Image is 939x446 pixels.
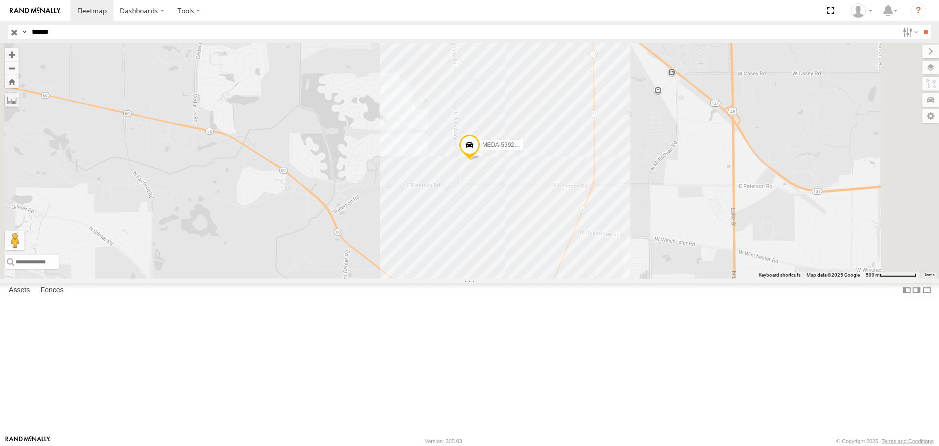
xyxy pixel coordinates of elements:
[5,75,19,88] button: Zoom Home
[863,272,919,279] button: Map Scale: 500 m per 71 pixels
[899,25,920,39] label: Search Filter Options
[36,284,68,298] label: Fences
[10,7,61,14] img: rand-logo.svg
[836,438,934,444] div: © Copyright 2025 -
[922,283,932,298] label: Hide Summary Table
[924,273,935,277] a: Terms
[5,93,19,107] label: Measure
[5,231,24,250] button: Drag Pegman onto the map to open Street View
[482,142,533,149] span: MEDA-539293-Roll
[911,3,926,19] i: ?
[806,272,860,278] span: Map data ©2025 Google
[866,272,880,278] span: 500 m
[848,3,876,18] div: Marcos Avelar
[902,283,912,298] label: Dock Summary Table to the Left
[759,272,801,279] button: Keyboard shortcuts
[882,438,934,444] a: Terms and Conditions
[922,109,939,123] label: Map Settings
[21,25,28,39] label: Search Query
[5,61,19,75] button: Zoom out
[5,48,19,61] button: Zoom in
[425,438,462,444] div: Version: 305.03
[912,283,921,298] label: Dock Summary Table to the Right
[4,284,35,298] label: Assets
[5,436,50,446] a: Visit our Website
